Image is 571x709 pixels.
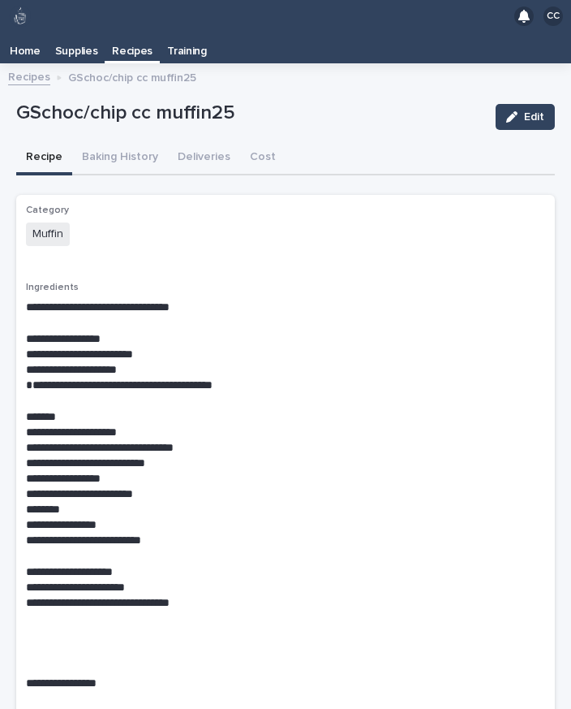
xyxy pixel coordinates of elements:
a: Supplies [48,32,105,63]
button: Baking History [72,141,168,175]
button: Cost [240,141,285,175]
a: Training [160,32,214,63]
span: Muffin [26,223,70,246]
p: GSchoc/chip cc muffin25 [68,67,196,85]
span: Edit [524,111,544,123]
button: Recipe [16,141,72,175]
p: GSchoc/chip cc muffin25 [16,102,483,125]
p: Recipes [112,32,152,58]
p: Supplies [55,32,98,58]
p: Training [167,32,207,58]
div: CC [543,6,563,26]
img: 80hjoBaRqlyywVK24fQd [10,6,31,27]
a: Recipes [105,32,160,61]
button: Deliveries [168,141,240,175]
span: Category [26,205,69,215]
p: Home [10,32,41,58]
span: Ingredients [26,283,79,292]
button: Edit [496,104,555,130]
a: Home [2,32,48,63]
a: Recipes [8,67,50,85]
